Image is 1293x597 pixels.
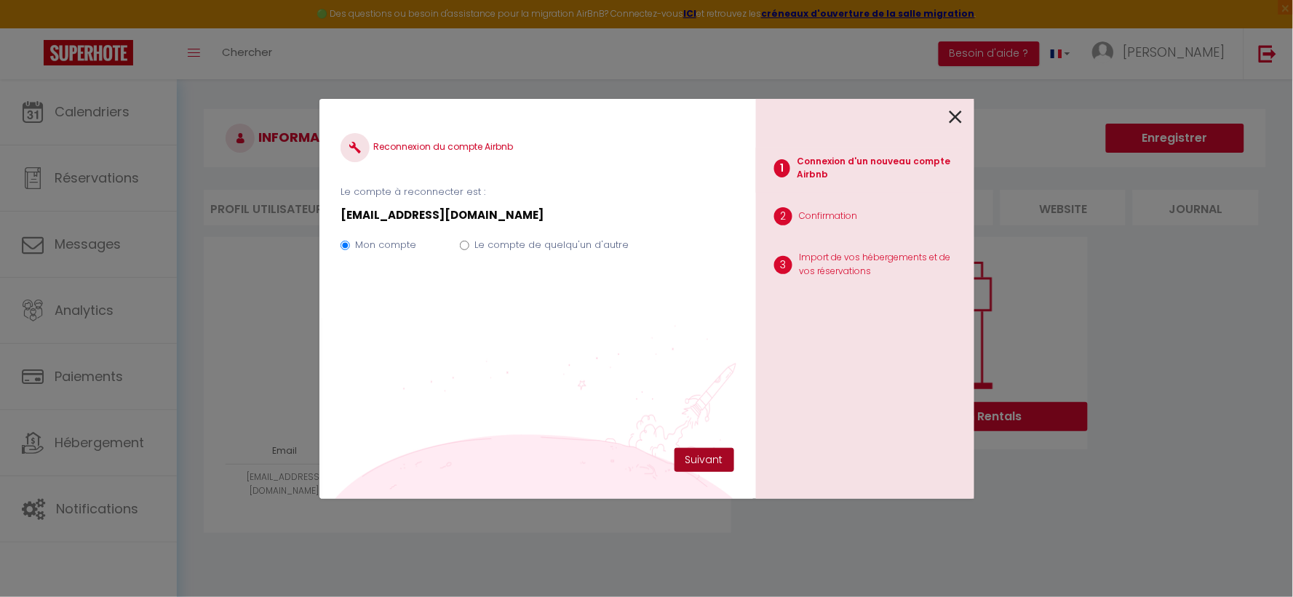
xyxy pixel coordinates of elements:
[355,238,416,252] label: Mon compte
[774,207,792,225] span: 2
[797,155,963,183] p: Connexion d'un nouveau compte Airbnb
[800,251,963,279] p: Import de vos hébergements et de vos réservations
[675,448,734,473] button: Suivant
[800,209,858,223] p: Confirmation
[341,207,733,224] p: [EMAIL_ADDRESS][DOMAIN_NAME]
[341,185,733,199] p: Le compte à reconnecter est :
[12,6,55,49] button: Ouvrir le widget de chat LiveChat
[341,133,733,162] h4: Reconnexion du compte Airbnb
[774,256,792,274] span: 3
[474,238,629,252] label: Le compte de quelqu'un d'autre
[774,159,790,177] span: 1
